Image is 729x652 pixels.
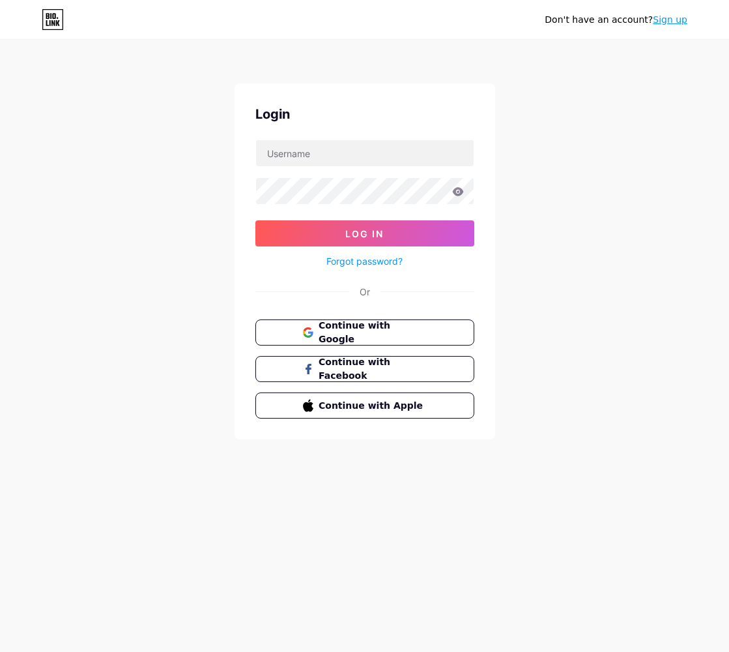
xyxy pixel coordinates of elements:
[255,356,474,382] button: Continue with Facebook
[319,399,426,413] span: Continue with Apple
[255,393,474,419] button: Continue with Apple
[345,228,384,239] span: Log In
[255,220,474,246] button: Log In
[255,104,474,124] div: Login
[255,319,474,346] button: Continue with Google
[545,13,687,27] div: Don't have an account?
[326,254,403,268] a: Forgot password?
[653,14,687,25] a: Sign up
[319,355,426,383] span: Continue with Facebook
[319,319,426,346] span: Continue with Google
[256,140,474,166] input: Username
[360,285,370,299] div: Or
